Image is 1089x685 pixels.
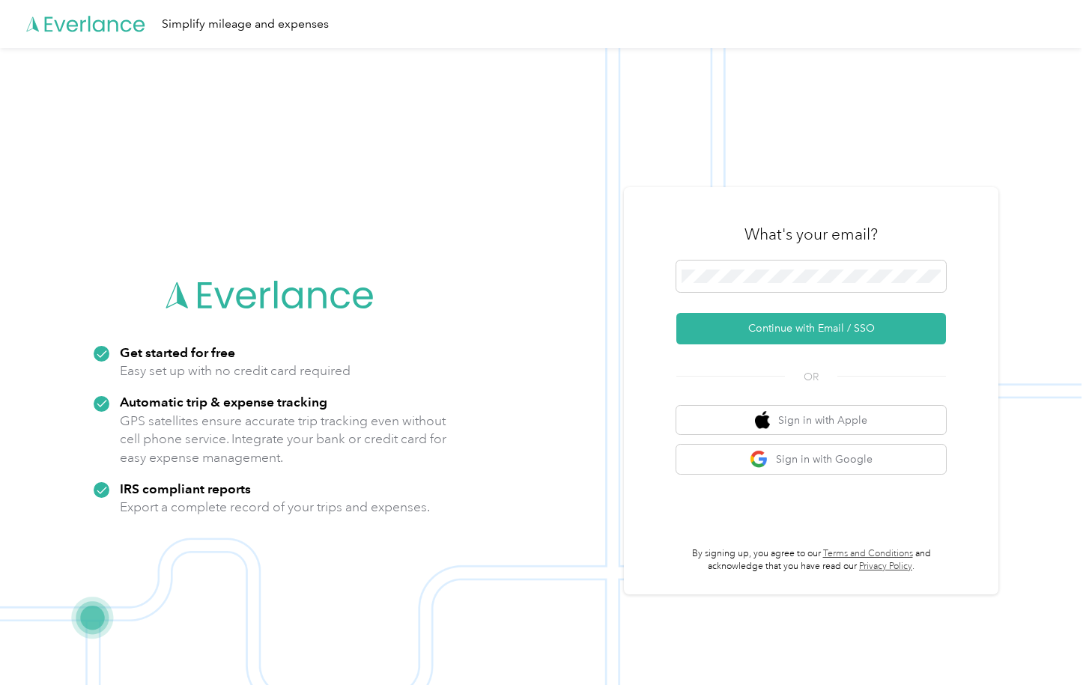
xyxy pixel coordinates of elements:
strong: Get started for free [120,344,235,360]
button: apple logoSign in with Apple [676,406,946,435]
strong: Automatic trip & expense tracking [120,394,327,410]
a: Privacy Policy [859,561,912,572]
img: apple logo [755,411,770,430]
button: Continue with Email / SSO [676,313,946,344]
span: OR [785,369,837,385]
p: Easy set up with no credit card required [120,362,351,380]
p: Export a complete record of your trips and expenses. [120,498,430,517]
h3: What's your email? [744,224,878,245]
a: Terms and Conditions [823,548,913,559]
p: GPS satellites ensure accurate trip tracking even without cell phone service. Integrate your bank... [120,412,447,467]
div: Simplify mileage and expenses [162,15,329,34]
strong: IRS compliant reports [120,481,251,496]
button: google logoSign in with Google [676,445,946,474]
p: By signing up, you agree to our and acknowledge that you have read our . [676,547,946,573]
img: google logo [750,450,768,469]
